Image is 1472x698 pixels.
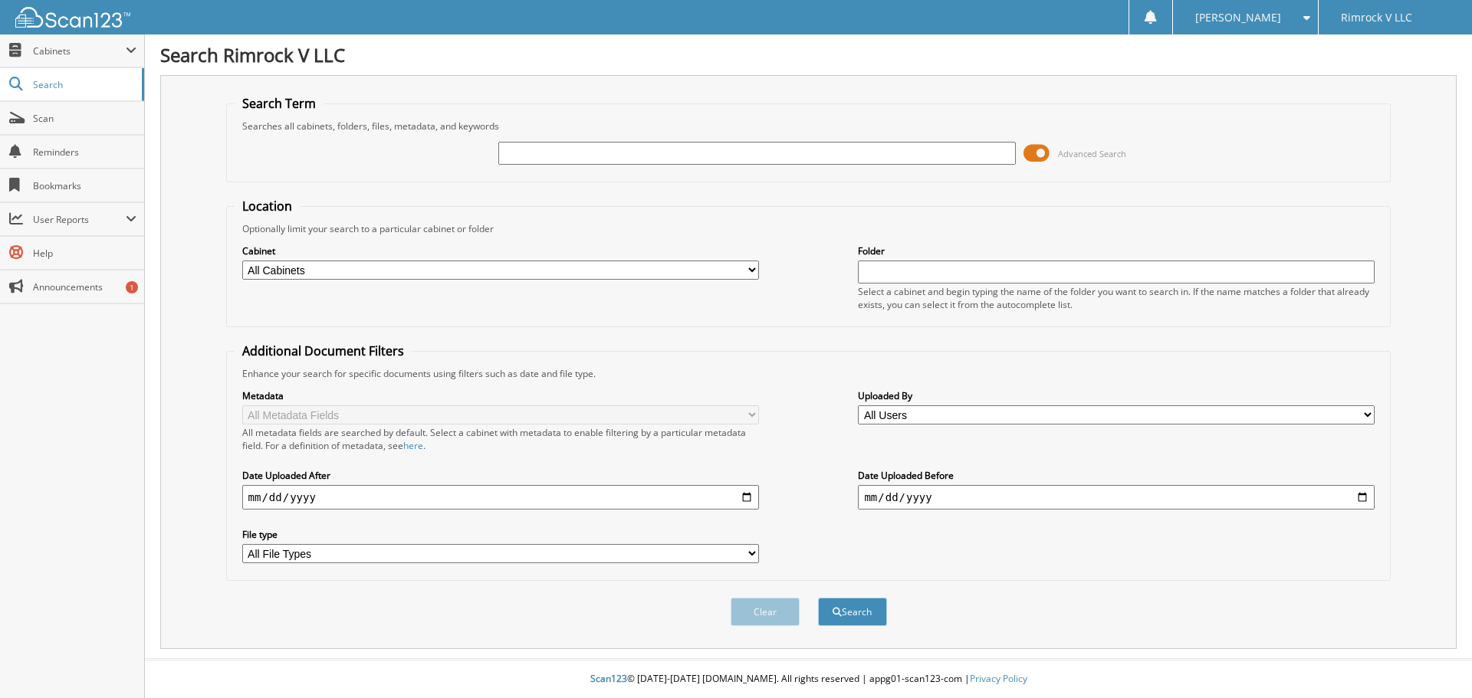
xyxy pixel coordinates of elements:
[235,367,1383,380] div: Enhance your search for specific documents using filters such as date and file type.
[1341,13,1412,22] span: Rimrock V LLC
[858,485,1375,510] input: end
[1058,148,1126,159] span: Advanced Search
[33,78,134,91] span: Search
[235,120,1383,133] div: Searches all cabinets, folders, files, metadata, and keywords
[242,389,759,402] label: Metadata
[858,244,1375,257] label: Folder
[33,280,136,293] span: Announcements
[15,7,130,28] img: scan123-logo-white.svg
[242,528,759,541] label: File type
[145,660,1472,698] div: © [DATE]-[DATE] [DOMAIN_NAME]. All rights reserved | appg01-scan123-com |
[858,285,1375,311] div: Select a cabinet and begin typing the name of the folder you want to search in. If the name match...
[818,598,887,626] button: Search
[403,439,423,452] a: here
[33,213,126,226] span: User Reports
[242,244,759,257] label: Cabinet
[858,389,1375,402] label: Uploaded By
[235,342,412,359] legend: Additional Document Filters
[235,95,324,112] legend: Search Term
[242,485,759,510] input: start
[160,42,1457,67] h1: Search Rimrock V LLC
[1195,13,1281,22] span: [PERSON_NAME]
[33,44,126,57] span: Cabinets
[590,672,627,685] span: Scan123
[858,469,1375,482] label: Date Uploaded Before
[33,179,136,192] span: Bookmarks
[235,198,300,215] legend: Location
[731,598,800,626] button: Clear
[242,426,759,452] div: All metadata fields are searched by default. Select a cabinet with metadata to enable filtering b...
[33,247,136,260] span: Help
[33,112,136,125] span: Scan
[33,146,136,159] span: Reminders
[970,672,1027,685] a: Privacy Policy
[126,281,138,293] div: 1
[242,469,759,482] label: Date Uploaded After
[235,222,1383,235] div: Optionally limit your search to a particular cabinet or folder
